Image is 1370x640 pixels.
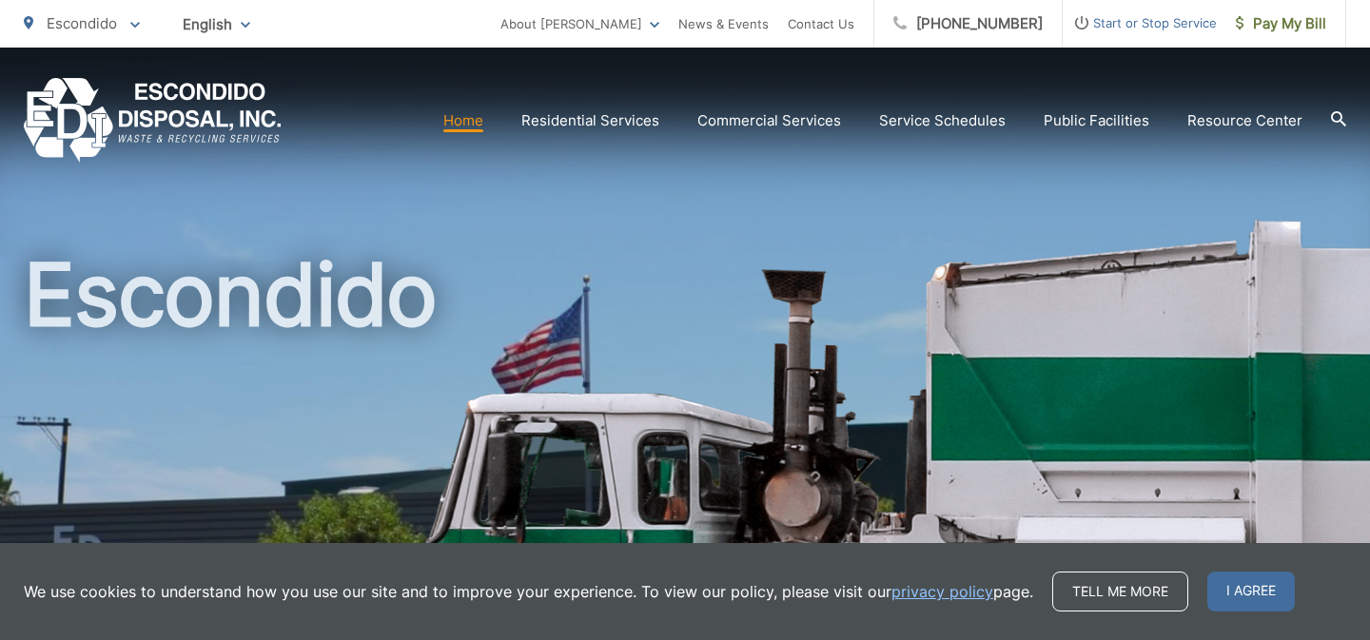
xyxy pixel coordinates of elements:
a: Home [443,109,483,132]
a: News & Events [678,12,769,35]
a: privacy policy [891,580,993,603]
span: I agree [1207,572,1295,611]
a: Resource Center [1187,109,1302,132]
a: Contact Us [788,12,854,35]
p: We use cookies to understand how you use our site and to improve your experience. To view our pol... [24,580,1033,603]
a: Tell me more [1052,572,1188,611]
span: Pay My Bill [1236,12,1326,35]
a: Commercial Services [697,109,841,132]
span: English [168,8,264,41]
a: About [PERSON_NAME] [500,12,659,35]
a: Residential Services [521,109,659,132]
a: Public Facilities [1044,109,1149,132]
span: Escondido [47,14,117,32]
a: Service Schedules [879,109,1006,132]
a: EDCD logo. Return to the homepage. [24,78,282,163]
